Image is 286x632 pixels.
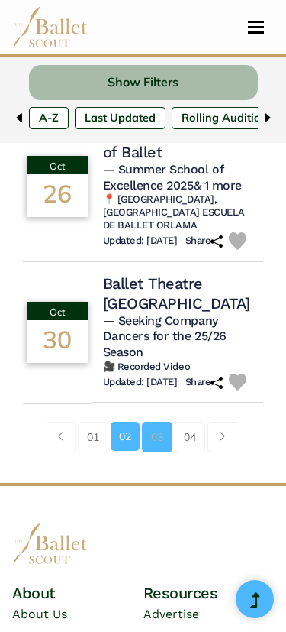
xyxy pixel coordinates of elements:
span: — Summer School of Excellence 2025 [103,162,242,193]
h6: Share [185,235,223,248]
h4: About [12,583,143,603]
a: 03 [142,422,172,452]
h6: Share [185,376,223,389]
a: About Us [12,607,67,621]
h6: Updated: [DATE] [103,235,178,248]
a: 04 [175,422,205,452]
button: Show Filters [29,65,258,101]
div: Oct [27,156,88,174]
div: Oct [27,302,88,320]
h4: Resources [143,583,275,603]
a: 01 [78,422,108,452]
div: 26 [27,174,88,217]
a: 02 [111,422,140,451]
h6: 📍 [GEOGRAPHIC_DATA], [GEOGRAPHIC_DATA] ESCUELA DE BALLET ORLAMA [103,193,252,232]
div: 30 [27,320,88,363]
h6: 🎥 Recorded Video [103,361,252,374]
span: — Seeking Company Dancers for the 25/26 Season [103,313,227,360]
label: Last Updated [75,108,165,129]
button: Toggle navigation [238,20,274,34]
h4: Ballet Theatre [GEOGRAPHIC_DATA] [103,274,252,313]
nav: Page navigation example [47,422,239,452]
label: A-Z [29,108,69,129]
a: Advertise [143,607,199,621]
label: Rolling Auditions [172,108,283,129]
img: logo [12,523,88,565]
a: & 1 more [194,178,242,193]
h6: Updated: [DATE] [103,376,178,389]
